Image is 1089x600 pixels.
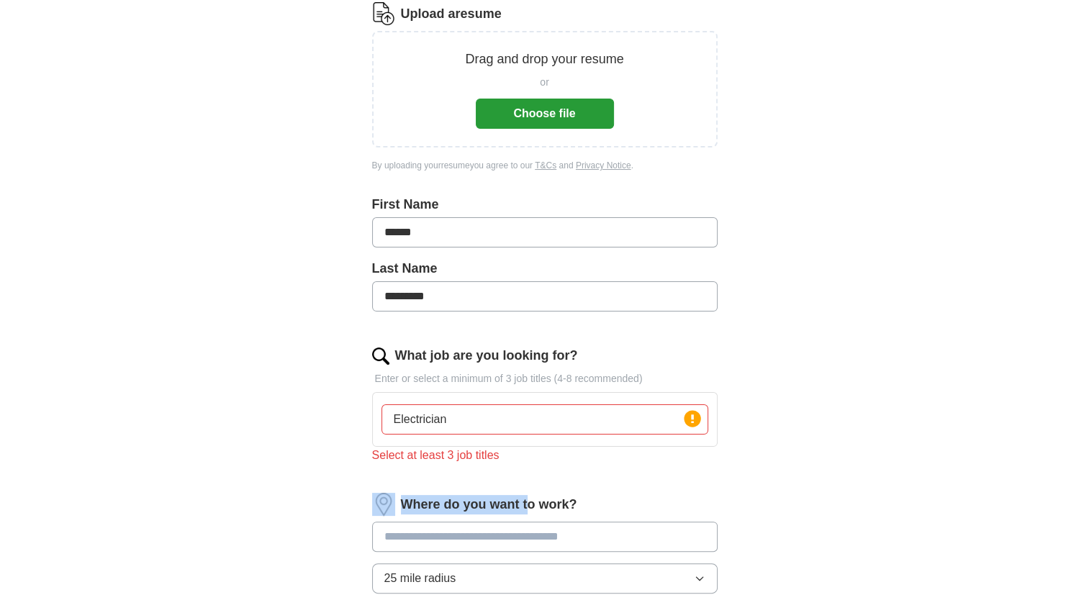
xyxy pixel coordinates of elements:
img: location.png [372,493,395,516]
div: By uploading your resume you agree to our and . [372,159,718,172]
button: 25 mile radius [372,563,718,594]
label: Where do you want to work? [401,495,577,514]
label: Upload a resume [401,4,502,24]
img: search.png [372,347,389,365]
p: Drag and drop your resume [465,50,623,69]
label: Last Name [372,259,718,278]
button: Choose file [476,99,614,129]
label: First Name [372,195,718,214]
span: 25 mile radius [384,570,456,587]
a: Privacy Notice [576,160,631,171]
div: Select at least 3 job titles [372,447,718,464]
a: T&Cs [535,160,556,171]
p: Enter or select a minimum of 3 job titles (4-8 recommended) [372,371,718,386]
span: or [540,75,548,90]
img: CV Icon [372,2,395,25]
input: Type a job title and press enter [381,404,708,435]
label: What job are you looking for? [395,346,578,365]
